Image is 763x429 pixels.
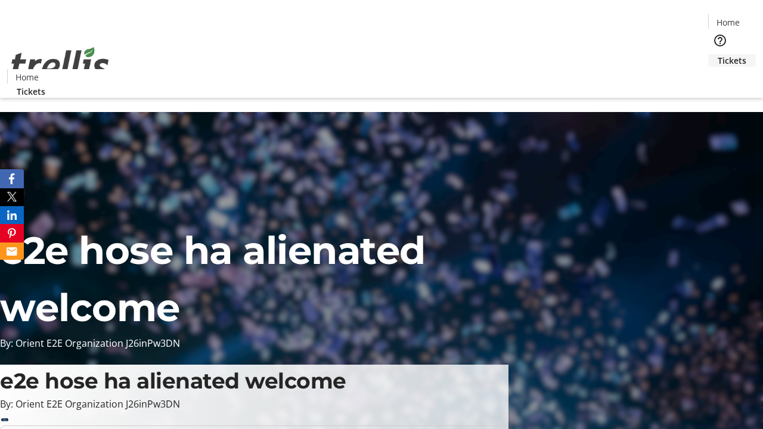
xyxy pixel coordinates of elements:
a: Tickets [708,54,756,67]
span: Home [717,16,740,29]
a: Home [709,16,747,29]
a: Tickets [7,85,55,98]
span: Tickets [17,85,45,98]
a: Home [8,71,46,83]
span: Home [15,71,39,83]
button: Help [708,29,732,52]
img: Orient E2E Organization J26inPw3DN's Logo [7,34,113,94]
button: Cart [708,67,732,91]
span: Tickets [718,54,746,67]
